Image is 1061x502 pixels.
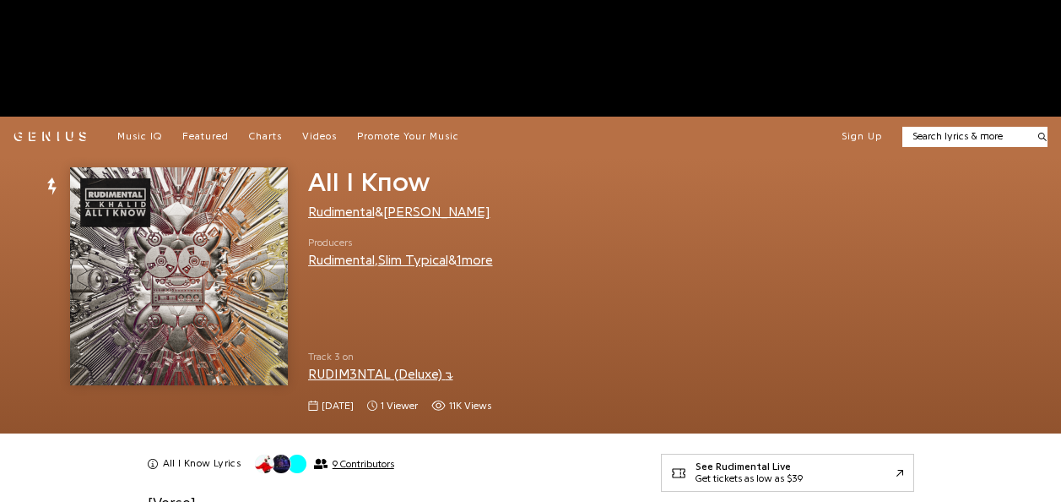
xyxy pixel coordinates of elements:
[70,167,288,385] img: Cover art for All I Know by Rudimental & Khalid
[308,236,493,250] span: Producers
[308,203,634,222] div: &
[308,205,375,219] a: Rudimental
[381,399,418,413] span: 1 viewer
[308,251,493,270] div: , &
[378,254,448,267] a: Slim Typical
[182,130,229,144] a: Featured
[661,180,662,181] iframe: Primis Frame
[117,131,162,141] span: Music IQ
[117,130,162,144] a: Music IQ
[842,130,882,144] button: Sign Up
[308,368,453,381] a: RUDIM3NTAL (Deluxe)
[308,350,634,364] span: Track 3 on
[249,131,282,141] span: Charts
[302,131,337,141] span: Videos
[431,399,491,413] span: 11,049 views
[357,130,459,144] a: Promote Your Music
[449,399,491,413] span: 11K views
[383,205,490,219] a: [PERSON_NAME]
[249,130,282,144] a: Charts
[302,130,337,144] a: Videos
[367,399,418,413] span: 1 viewer
[902,129,1028,144] input: Search lyrics & more
[182,131,229,141] span: Featured
[322,399,354,413] span: [DATE]
[308,254,375,267] a: Rudimental
[308,169,430,196] span: All I Know
[357,131,459,141] span: Promote Your Music
[457,253,493,269] button: 1more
